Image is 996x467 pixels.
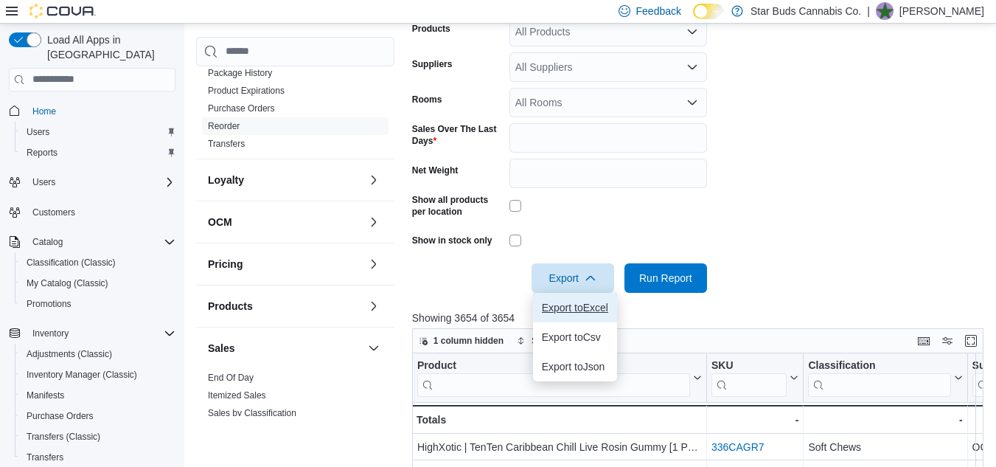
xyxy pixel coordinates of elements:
[208,299,362,314] button: Products
[15,273,181,294] button: My Catalog (Classic)
[412,23,450,35] label: Products
[412,311,989,325] p: Showing 3654 of 3654
[365,171,383,189] button: Loyalty
[32,207,75,218] span: Customers
[27,233,69,251] button: Catalog
[711,359,798,396] button: SKU
[938,332,956,350] button: Display options
[808,359,962,396] button: Classification
[27,147,58,159] span: Reports
[27,126,49,138] span: Users
[533,293,617,322] button: Export toExcel
[21,407,175,425] span: Purchase Orders
[208,299,253,314] h3: Products
[21,366,175,384] span: Inventory Manager (Classic)
[365,213,383,231] button: OCM
[639,271,692,286] span: Run Report
[3,201,181,223] button: Customers
[15,406,181,426] button: Purchase Orders
[624,263,707,293] button: Run Report
[21,274,175,292] span: My Catalog (Classic)
[27,233,175,251] span: Catalog
[208,341,235,356] h3: Sales
[412,58,453,70] label: Suppliers
[711,441,765,453] a: 336CAGR7
[208,120,240,132] span: Reorder
[21,428,175,446] span: Transfers (Classic)
[365,255,383,273] button: Pricing
[511,332,577,350] button: Sort fields
[21,274,114,292] a: My Catalog (Classic)
[413,332,509,350] button: 1 column hidden
[542,302,608,314] span: Export to Excel
[417,359,690,396] div: Product
[27,390,64,401] span: Manifests
[3,232,181,252] button: Catalog
[32,236,63,248] span: Catalog
[29,4,96,18] img: Cova
[208,139,245,149] a: Transfers
[636,4,681,18] span: Feedback
[27,348,112,360] span: Adjustments (Classic)
[915,332,933,350] button: Keyboard shortcuts
[3,172,181,193] button: Users
[808,438,962,456] div: Soft Chews
[41,32,175,62] span: Load All Apps in [GEOGRAPHIC_DATA]
[208,67,272,79] span: Package History
[21,387,70,404] a: Manifests
[21,345,118,363] a: Adjustments (Classic)
[21,123,175,141] span: Users
[808,359,950,396] div: Classification
[693,19,694,20] span: Dark Mode
[27,431,100,443] span: Transfers (Classic)
[27,325,175,342] span: Inventory
[533,352,617,381] button: Export toJson
[686,26,698,38] button: Open list of options
[208,257,243,271] h3: Pricing
[412,94,442,105] label: Rooms
[21,407,100,425] a: Purchase Orders
[533,322,617,352] button: Export toCsv
[412,165,458,176] label: Net Weight
[21,144,63,162] a: Reports
[808,411,962,429] div: -
[32,176,55,188] span: Users
[21,449,69,466] a: Transfers
[208,215,362,229] button: OCM
[21,428,106,446] a: Transfers (Classic)
[867,2,870,20] p: |
[208,407,296,419] span: Sales by Classification
[542,331,608,343] span: Export to Csv
[208,341,362,356] button: Sales
[27,410,94,422] span: Purchase Orders
[21,123,55,141] a: Users
[532,335,571,347] span: Sort fields
[208,138,245,150] span: Transfers
[208,173,362,187] button: Loyalty
[711,359,787,396] div: SKU URL
[208,86,285,96] a: Product Expirations
[208,390,266,401] span: Itemized Sales
[417,359,690,373] div: Product
[15,385,181,406] button: Manifests
[21,295,77,313] a: Promotions
[208,103,275,114] a: Purchase Orders
[208,68,272,78] a: Package History
[208,121,240,131] a: Reorder
[208,373,254,383] a: End Of Day
[15,142,181,163] button: Reports
[711,359,787,373] div: SKU
[412,123,504,147] label: Sales Over The Last Days
[412,194,504,218] label: Show all products per location
[412,235,492,246] label: Show in stock only
[15,344,181,364] button: Adjustments (Classic)
[208,85,285,97] span: Product Expirations
[208,257,362,271] button: Pricing
[686,61,698,73] button: Open list of options
[417,438,702,456] div: HighXotic | TenTen Caribbean Chill Live Rosin Gummy [1 Pack]
[21,366,143,384] a: Inventory Manager (Classic)
[208,372,254,384] span: End Of Day
[21,254,122,271] a: Classification (Classic)
[417,359,702,396] button: Product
